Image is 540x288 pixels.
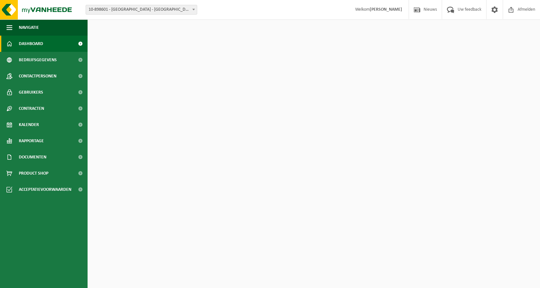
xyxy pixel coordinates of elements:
[19,68,56,84] span: Contactpersonen
[19,117,39,133] span: Kalender
[19,84,43,100] span: Gebruikers
[86,5,197,15] span: 10-898601 - BRANDWEERSCHOOL PAULO - MENDONK
[86,5,197,14] span: 10-898601 - BRANDWEERSCHOOL PAULO - MENDONK
[370,7,402,12] strong: [PERSON_NAME]
[19,181,71,198] span: Acceptatievoorwaarden
[19,19,39,36] span: Navigatie
[19,149,46,165] span: Documenten
[19,100,44,117] span: Contracten
[19,133,44,149] span: Rapportage
[19,52,57,68] span: Bedrijfsgegevens
[19,165,48,181] span: Product Shop
[19,36,43,52] span: Dashboard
